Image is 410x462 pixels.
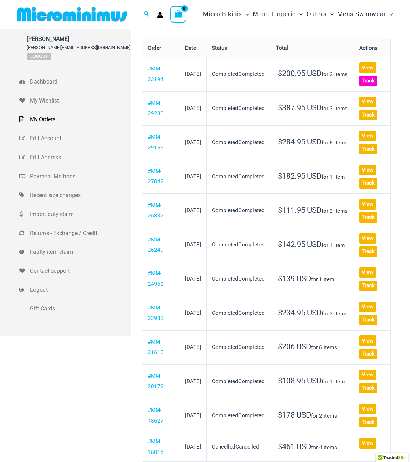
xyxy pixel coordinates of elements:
span: Dashboard [30,76,129,87]
a: View order number MM-26332 [148,202,164,219]
span: Recent size changes [30,190,129,201]
a: Track order number MM-29156 [359,144,377,154]
span: $ [278,274,282,283]
span: Micro Lingerie [253,5,296,23]
span: Status [212,45,227,51]
span: $ [278,172,282,180]
a: View order number MM-33194 [148,66,164,82]
span: 284.95 USD [278,137,322,146]
a: View order MM-24958 [359,267,376,278]
a: Track order number MM-33194 [359,76,377,86]
span: $ [278,69,282,78]
td: CancelledCancelled [207,433,271,462]
span: Logout [30,285,129,295]
span: 200.95 USD [278,69,322,78]
td: for 4 items [270,433,354,462]
a: Import duty claim [19,205,131,224]
span: Faulty item claim [30,247,129,257]
a: View order MM-20172 [359,370,376,380]
time: [DATE] [185,310,201,316]
span: Menu Toggle [296,5,303,23]
span: Menu Toggle [327,5,334,23]
a: Track order number MM-27042 [359,178,377,189]
a: Search icon link [143,10,150,19]
time: [DATE] [185,139,201,146]
a: View order number MM-21615 [148,339,164,356]
td: CompletedCompleted [207,399,271,433]
span: Gift Cards [30,303,129,314]
a: View order MM-26249 [359,233,376,244]
a: Track order number MM-21615 [359,349,377,359]
span: 461 USD [278,442,311,451]
a: Micro LingerieMenu ToggleMenu Toggle [251,4,305,25]
td: CompletedCompleted [207,91,271,125]
span: 387.95 USD [278,103,322,112]
td: for 1 item [270,160,354,194]
span: Micro Bikinis [203,5,242,23]
td: CompletedCompleted [207,364,271,399]
td: for 1 item [270,262,354,296]
a: Micro BikinisMenu ToggleMenu Toggle [201,4,251,25]
td: for 1 item [270,364,354,399]
td: CompletedCompleted [207,262,271,296]
a: My Orders [19,110,131,129]
td: for 6 items [270,330,354,364]
a: View order number MM-27042 [148,168,164,185]
time: [DATE] [185,71,201,77]
span: $ [278,308,282,317]
a: OutersMenu ToggleMenu Toggle [305,4,336,25]
span: Edit Address [30,152,129,163]
td: for 2 items [270,193,354,228]
a: View order number MM-26249 [148,236,164,253]
time: [DATE] [185,344,201,350]
time: [DATE] [185,173,201,180]
a: Track order number MM-20172 [359,383,377,394]
span: Outers [307,5,327,23]
span: 234.95 USD [278,308,322,317]
a: Payment Methods [19,167,131,186]
time: [DATE] [185,241,201,248]
a: Track order number MM-26249 [359,246,377,257]
a: View order MM-33194 [359,62,376,73]
a: Returns - Exchange / Credit [19,224,131,243]
span: Date [185,45,196,51]
span: [PERSON_NAME] [27,36,130,42]
td: for 1 item [270,228,354,262]
time: [DATE] [185,444,201,450]
a: Track order number MM-18627 [359,417,377,427]
a: View order MM-29156 [359,131,376,141]
a: Dashboard [19,72,131,91]
a: Edit Account [19,129,131,148]
a: Contact support [19,261,131,281]
img: MM SHOP LOGO FLAT [14,6,130,22]
span: $ [278,342,282,351]
a: View order MM-18015 [359,438,376,449]
span: Returns - Exchange / Credit [30,228,129,239]
span: Actions [359,45,378,51]
span: $ [278,442,282,451]
time: [DATE] [185,378,201,384]
span: [PERSON_NAME][EMAIL_ADDRESS][DOMAIN_NAME] [27,45,130,50]
a: View order number MM-29156 [148,134,164,151]
a: View order MM-18627 [359,404,376,414]
a: Track order number MM-26332 [359,212,377,223]
td: for 3 items [270,91,354,125]
td: for 3 items [270,296,354,330]
a: View order MM-27042 [359,165,376,175]
a: Account icon link [157,12,163,18]
td: CompletedCompleted [207,330,271,364]
span: 142.95 USD [278,240,322,249]
span: $ [278,240,282,249]
a: View order number MM-18627 [148,407,164,424]
time: [DATE] [185,207,201,214]
td: CompletedCompleted [207,125,271,160]
a: View order number MM-29230 [148,100,164,117]
td: for 2 items [270,57,354,91]
span: 111.95 USD [278,206,322,215]
span: Menu Toggle [386,5,393,23]
a: View order MM-23933 [359,302,376,312]
span: Contact support [30,266,129,276]
td: for 5 items [270,125,354,160]
a: My Wishlist [19,91,131,110]
td: CompletedCompleted [207,57,271,91]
